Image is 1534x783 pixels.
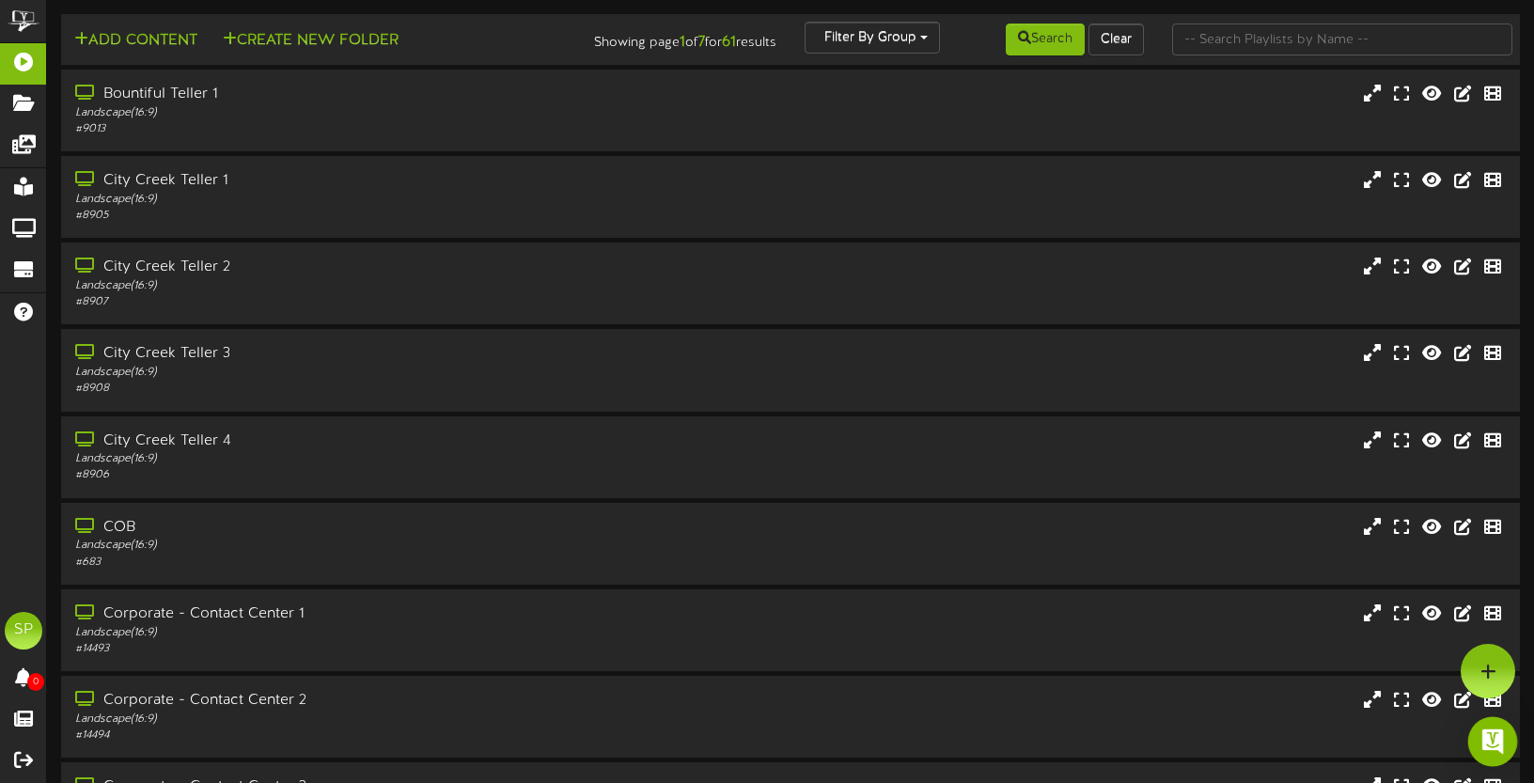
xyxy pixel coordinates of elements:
div: City Creek Teller 3 [75,343,655,365]
button: Create New Folder [217,29,404,53]
div: Landscape ( 16:9 ) [75,192,655,208]
div: # 8905 [75,208,655,224]
strong: 7 [698,34,705,51]
div: City Creek Teller 2 [75,257,655,278]
div: Landscape ( 16:9 ) [75,712,655,728]
div: Landscape ( 16:9 ) [75,278,655,294]
div: # 14493 [75,641,655,657]
div: COB [75,517,655,539]
div: Showing page of for results [545,22,790,54]
div: Bountiful Teller 1 [75,84,655,105]
div: Corporate - Contact Center 2 [75,690,655,712]
div: Landscape ( 16:9 ) [75,625,655,641]
div: Landscape ( 16:9 ) [75,451,655,467]
div: City Creek Teller 4 [75,431,655,452]
button: Clear [1088,23,1144,55]
input: -- Search Playlists by Name -- [1172,23,1512,55]
div: # 8908 [75,381,655,397]
div: # 8906 [75,467,655,483]
div: Landscape ( 16:9 ) [75,538,655,554]
strong: 61 [722,34,736,51]
div: Landscape ( 16:9 ) [75,105,655,121]
button: Search [1006,23,1085,55]
div: Landscape ( 16:9 ) [75,365,655,381]
div: SP [5,612,42,650]
div: # 14494 [75,728,655,744]
span: 0 [27,673,44,691]
div: # 8907 [75,294,655,310]
div: City Creek Teller 1 [75,170,655,192]
div: Open Intercom Messenger [1468,717,1518,767]
button: Add Content [69,29,203,53]
strong: 1 [680,34,685,51]
div: Corporate - Contact Center 1 [75,603,655,625]
div: # 683 [75,555,655,571]
div: # 9013 [75,121,655,137]
button: Filter By Group [805,22,940,54]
